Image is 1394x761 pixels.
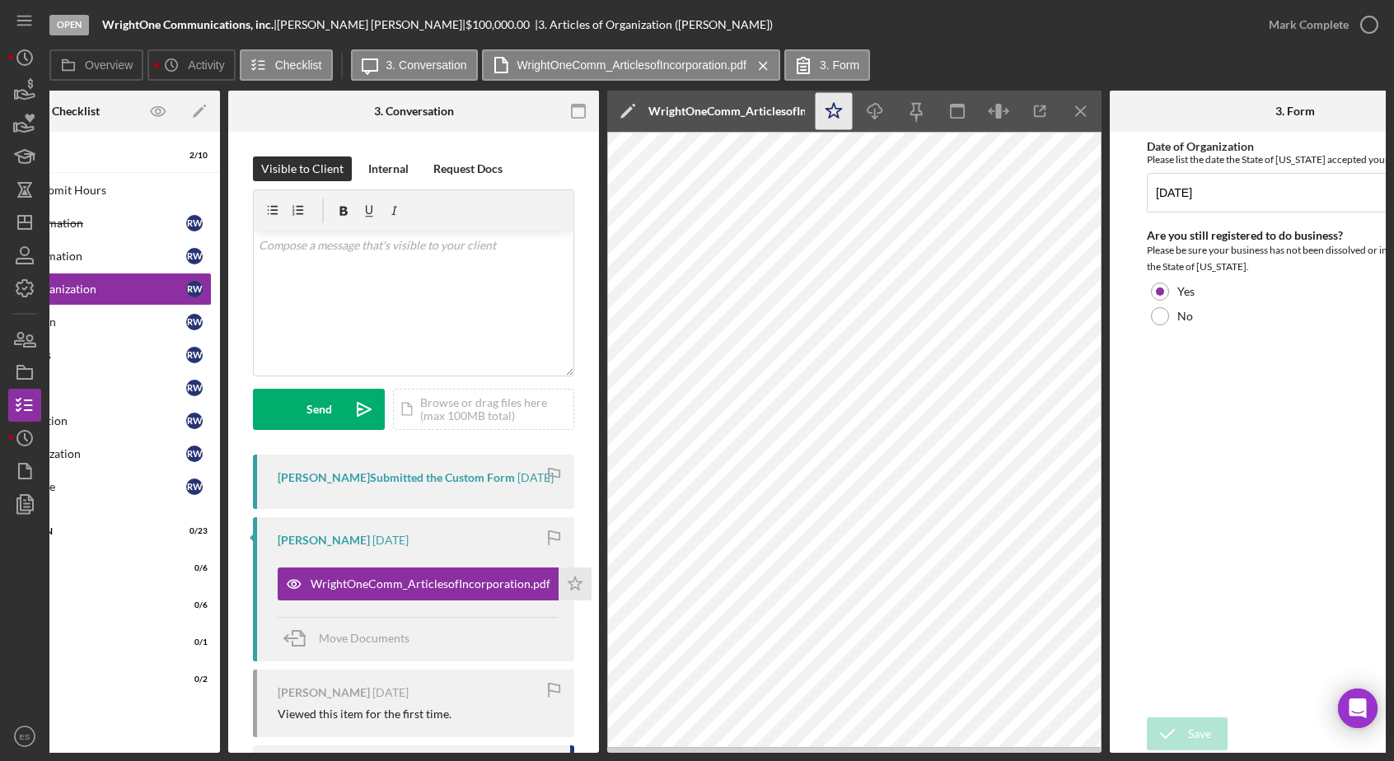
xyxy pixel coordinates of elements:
[186,314,203,330] div: R W
[178,675,208,684] div: 0 / 2
[306,389,332,430] div: Send
[278,686,370,699] div: [PERSON_NAME]
[1252,8,1386,41] button: Mark Complete
[319,631,409,645] span: Move Documents
[784,49,870,81] button: 3. Form
[648,105,805,118] div: WrightOneComm_ArticlesofIncorporation.pdf
[535,18,773,31] div: | 3. Articles of Organization ([PERSON_NAME])
[277,18,465,31] div: [PERSON_NAME] [PERSON_NAME] |
[386,58,467,72] label: 3. Conversation
[147,49,235,81] button: Activity
[186,281,203,297] div: R W
[1188,717,1211,750] div: Save
[178,563,208,573] div: 0 / 6
[52,105,100,118] div: Checklist
[311,577,550,591] div: WrightOneComm_ArticlesofIncorporation.pdf
[253,156,352,181] button: Visible to Client
[1177,310,1193,323] label: No
[517,471,554,484] time: 2025-08-11 11:11
[49,15,89,35] div: Open
[85,58,133,72] label: Overview
[240,49,333,81] button: Checklist
[278,567,592,600] button: WrightOneComm_ArticlesofIncorporation.pdf
[186,479,203,495] div: R W
[433,156,503,181] div: Request Docs
[186,347,203,363] div: R W
[186,215,203,231] div: R W
[425,156,511,181] button: Request Docs
[178,151,208,161] div: 2 / 10
[372,534,409,547] time: 2025-08-11 11:10
[1147,717,1228,750] button: Save
[49,49,143,81] button: Overview
[1177,285,1195,298] label: Yes
[368,156,409,181] div: Internal
[178,600,208,610] div: 0 / 6
[186,380,203,396] div: R W
[1147,139,1254,153] label: Date of Organization
[1338,689,1378,728] div: Open Intercom Messenger
[278,707,451,721] div: Viewed this item for the first time.
[102,17,274,31] b: WrightOne Communications, inc.
[372,686,409,699] time: 2025-08-11 11:06
[178,637,208,647] div: 0 / 1
[278,471,515,484] div: [PERSON_NAME] Submitted the Custom Form
[351,49,478,81] button: 3. Conversation
[186,413,203,429] div: R W
[465,18,535,31] div: $100,000.00
[178,526,208,536] div: 0 / 23
[8,720,41,753] button: ES
[275,58,322,72] label: Checklist
[820,58,859,72] label: 3. Form
[20,732,30,741] text: ES
[188,58,224,72] label: Activity
[1275,105,1315,118] div: 3. Form
[253,389,385,430] button: Send
[360,156,417,181] button: Internal
[1269,8,1349,41] div: Mark Complete
[186,446,203,462] div: R W
[102,18,277,31] div: |
[482,49,780,81] button: WrightOneComm_ArticlesofIncorporation.pdf
[261,156,344,181] div: Visible to Client
[517,58,746,72] label: WrightOneComm_ArticlesofIncorporation.pdf
[374,105,454,118] div: 3. Conversation
[278,534,370,547] div: [PERSON_NAME]
[278,618,426,659] button: Move Documents
[186,248,203,264] div: R W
